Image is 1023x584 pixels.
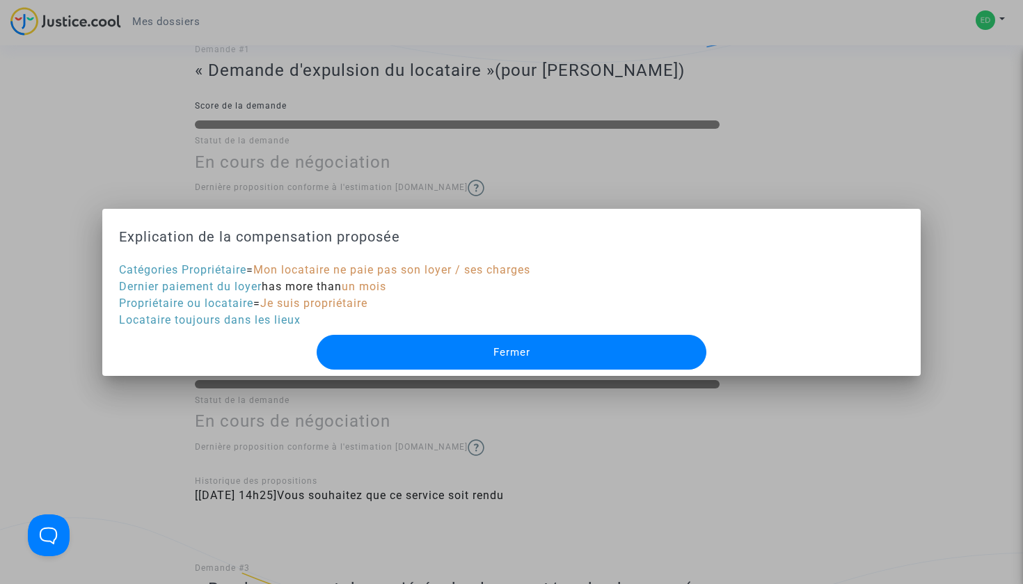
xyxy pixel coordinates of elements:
h1: Explication de la compensation proposée [119,226,904,248]
span: Dernier paiement du loyer [119,280,262,293]
span: Fermer [493,346,530,358]
span: = [246,263,253,276]
span: Propriétaire ou locataire [119,297,253,310]
span: Je suis propriétaire [260,297,367,310]
span: Locataire toujours dans les lieux [119,313,301,326]
iframe: Help Scout Beacon - Open [28,514,70,556]
span: Mon locataire ne paie pas son loyer / ses charges [253,263,530,276]
button: Fermer [317,335,706,370]
span: has more than [262,280,342,293]
span: Catégories Propriétaire [119,263,246,276]
span: = [253,297,260,310]
span: un mois [342,280,386,293]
